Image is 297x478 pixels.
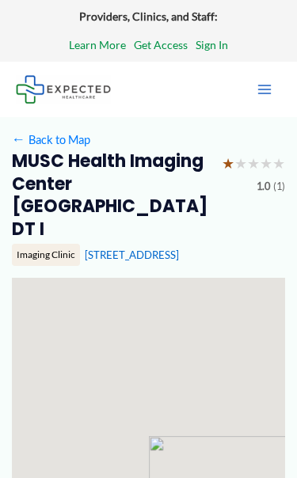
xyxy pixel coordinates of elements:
div: Imaging Clinic [12,244,80,266]
span: ★ [247,150,260,177]
a: Get Access [134,35,188,55]
h2: MUSC Health Imaging Center [GEOGRAPHIC_DATA] DT I [12,150,211,241]
strong: Providers, Clinics, and Staff: [79,9,218,23]
a: Learn More [69,35,126,55]
a: ←Back to Map [12,129,90,150]
span: ★ [222,150,234,177]
span: (1) [273,177,285,196]
a: [STREET_ADDRESS] [85,248,179,261]
span: ★ [234,150,247,177]
img: Expected Healthcare Logo - side, dark font, small [16,75,111,103]
span: ★ [260,150,272,177]
a: Sign In [196,35,228,55]
span: 1.0 [257,177,270,196]
span: ← [12,132,26,146]
button: Main menu toggle [248,73,281,106]
span: ★ [272,150,285,177]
